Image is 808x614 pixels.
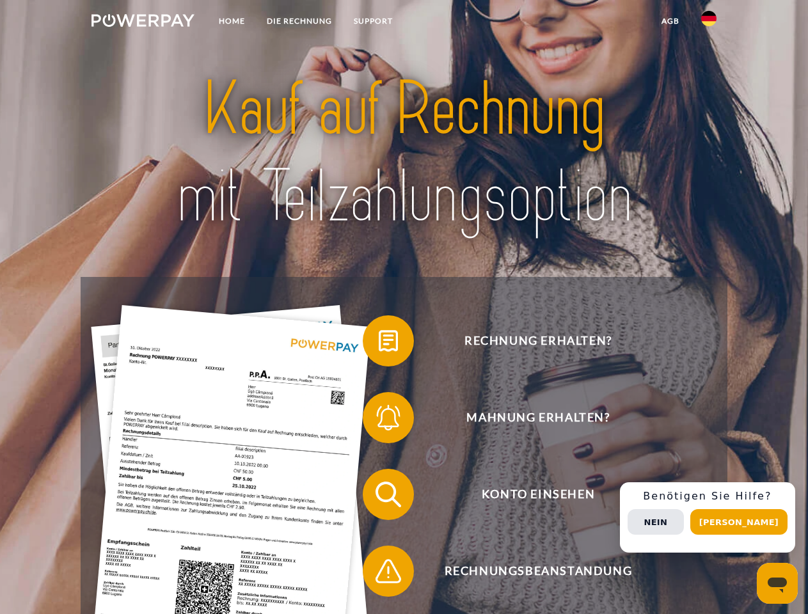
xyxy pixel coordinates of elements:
button: Nein [628,509,684,535]
button: Rechnungsbeanstandung [363,546,695,597]
img: qb_bill.svg [372,325,404,357]
span: Konto einsehen [381,469,695,520]
span: Rechnungsbeanstandung [381,546,695,597]
img: qb_warning.svg [372,555,404,587]
button: Mahnung erhalten? [363,392,695,443]
img: qb_search.svg [372,478,404,510]
button: Rechnung erhalten? [363,315,695,366]
button: [PERSON_NAME] [690,509,788,535]
span: Rechnung erhalten? [381,315,695,366]
button: Konto einsehen [363,469,695,520]
img: de [701,11,717,26]
h3: Benötigen Sie Hilfe? [628,490,788,503]
iframe: Schaltfläche zum Öffnen des Messaging-Fensters [757,563,798,604]
img: logo-powerpay-white.svg [91,14,194,27]
a: SUPPORT [343,10,404,33]
div: Schnellhilfe [620,482,795,553]
a: Home [208,10,256,33]
a: agb [651,10,690,33]
img: qb_bell.svg [372,402,404,434]
img: title-powerpay_de.svg [122,61,686,245]
a: DIE RECHNUNG [256,10,343,33]
span: Mahnung erhalten? [381,392,695,443]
